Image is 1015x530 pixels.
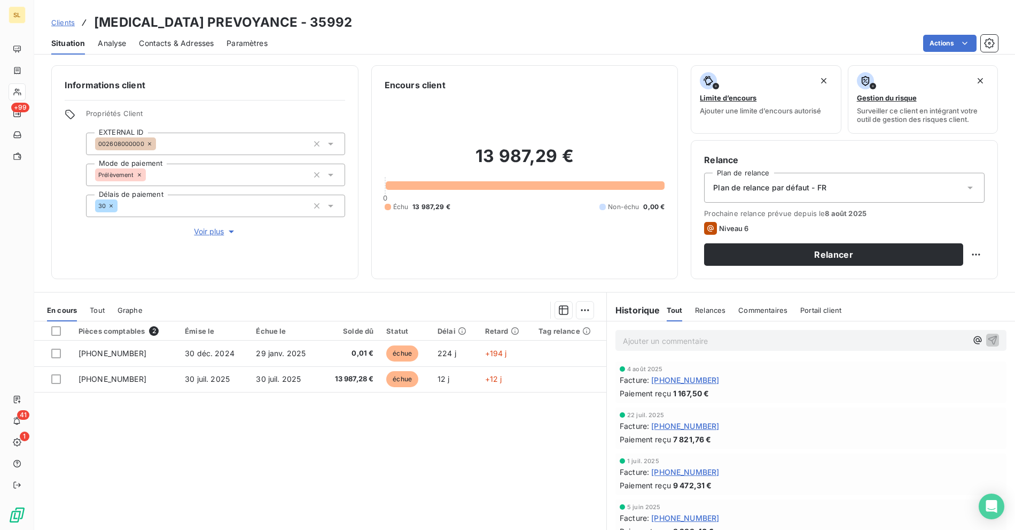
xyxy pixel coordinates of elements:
div: Échue le [256,327,315,335]
span: [PHONE_NUMBER] [651,374,719,386]
span: Paiement reçu [620,388,671,399]
span: Paramètres [227,38,268,49]
h6: Encours client [385,79,446,91]
span: 1 [20,432,29,441]
div: Tag relance [538,327,600,335]
span: 41 [17,410,29,420]
span: 30 juil. 2025 [256,374,301,383]
span: Contacts & Adresses [139,38,214,49]
span: 0,01 € [327,348,373,359]
span: 1 juil. 2025 [627,458,659,464]
span: Relances [695,306,725,314]
span: Facture : [620,466,649,478]
span: Clients [51,18,75,27]
span: 2 [149,326,159,336]
span: Prochaine relance prévue depuis le [704,209,985,218]
input: Ajouter une valeur [118,201,126,211]
span: Surveiller ce client en intégrant votre outil de gestion des risques client. [857,106,989,124]
a: Clients [51,17,75,28]
div: SL [9,6,26,24]
span: Tout [90,306,105,314]
a: 1 [9,434,25,451]
input: Ajouter une valeur [156,139,165,149]
span: 9 472,31 € [673,480,712,491]
span: Analyse [98,38,126,49]
span: échue [386,345,418,362]
span: +12 j [485,374,502,383]
span: 002608000000 [98,141,144,147]
span: Gestion du risque [857,94,917,102]
span: Prélèvement [98,172,134,178]
span: 7 821,76 € [673,434,712,445]
span: 4 août 2025 [627,366,663,372]
button: Limite d’encoursAjouter une limite d’encours autorisé [691,65,841,134]
div: Pièces comptables [79,326,172,336]
a: +99 [9,105,25,122]
span: 0,00 € [643,202,665,212]
div: Émise le [185,327,243,335]
span: 12 j [438,374,450,383]
h2: 13 987,29 € [385,145,665,178]
span: [PHONE_NUMBER] [651,420,719,432]
span: 30 [98,203,106,209]
span: Propriétés Client [86,109,345,124]
span: Paiement reçu [620,434,671,445]
span: +194 j [485,349,507,358]
span: 13 987,29 € [412,202,450,212]
span: Facture : [620,374,649,386]
span: +99 [11,103,29,112]
span: 224 j [438,349,456,358]
div: Open Intercom Messenger [979,494,1004,519]
span: En cours [47,306,77,314]
span: Commentaires [738,306,787,314]
span: Niveau 6 [719,224,748,233]
span: Tout [667,306,683,314]
h6: Historique [607,304,660,317]
span: [PHONE_NUMBER] [651,512,719,524]
span: 0 [383,194,387,202]
span: 5 juin 2025 [627,504,661,510]
div: Solde dû [327,327,373,335]
span: 1 167,50 € [673,388,709,399]
span: 30 juil. 2025 [185,374,230,383]
button: Gestion du risqueSurveiller ce client en intégrant votre outil de gestion des risques client. [848,65,998,134]
div: Délai [438,327,472,335]
button: Voir plus [86,226,345,237]
h3: [MEDICAL_DATA] PREVOYANCE - 35992 [94,13,352,32]
span: [PHONE_NUMBER] [79,349,146,358]
img: Logo LeanPay [9,506,26,524]
h6: Informations client [65,79,345,91]
span: Facture : [620,512,649,524]
span: Situation [51,38,85,49]
span: Échu [393,202,409,212]
span: 13 987,28 € [327,374,373,385]
span: 22 juil. 2025 [627,412,664,418]
span: Voir plus [194,226,237,237]
span: Plan de relance par défaut - FR [713,182,826,193]
span: [PHONE_NUMBER] [79,374,146,383]
span: Facture : [620,420,649,432]
div: Statut [386,327,425,335]
button: Actions [923,35,977,52]
span: [PHONE_NUMBER] [651,466,719,478]
span: Limite d’encours [700,94,756,102]
span: 29 janv. 2025 [256,349,306,358]
button: Relancer [704,243,963,266]
span: Paiement reçu [620,480,671,491]
h6: Relance [704,153,985,166]
span: échue [386,371,418,387]
div: Retard [485,327,526,335]
span: 30 déc. 2024 [185,349,235,358]
span: Portail client [800,306,841,314]
input: Ajouter une valeur [146,170,154,180]
span: 8 août 2025 [825,209,866,218]
span: Non-échu [608,202,639,212]
span: Graphe [118,306,143,314]
span: Ajouter une limite d’encours autorisé [700,106,821,115]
